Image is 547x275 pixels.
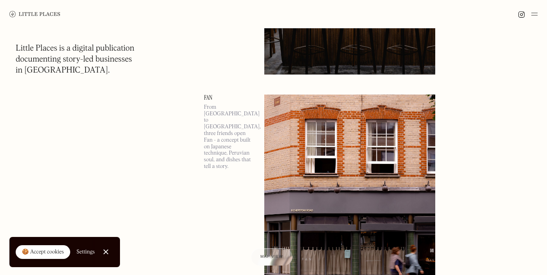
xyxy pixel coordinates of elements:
a: Map view [251,248,293,266]
a: Settings [76,243,95,261]
h1: Little Places is a digital publication documenting story-led businesses in [GEOGRAPHIC_DATA]. [16,43,134,76]
span: Map view [260,255,283,259]
a: Fan [204,95,255,101]
a: Close Cookie Popup [98,244,114,260]
div: 🍪 Accept cookies [22,248,64,256]
a: 🍪 Accept cookies [16,245,70,259]
p: From [GEOGRAPHIC_DATA] to [GEOGRAPHIC_DATA], three friends open Fan - a concept built on Japanese... [204,104,255,170]
div: Settings [76,249,95,255]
